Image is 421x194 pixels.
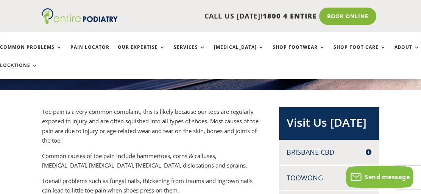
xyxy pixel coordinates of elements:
[214,45,264,61] a: [MEDICAL_DATA]
[346,166,413,188] button: Send message
[118,11,317,21] p: CALL US [DATE]!
[263,11,317,20] span: 1800 4 ENTIRE
[42,8,118,24] img: logo (1)
[287,173,371,183] h4: Toowong
[334,45,386,61] a: Shop Foot Care
[365,173,410,181] span: Send message
[42,18,118,26] a: Entire Podiatry
[287,115,371,134] h2: Visit Us [DATE]
[273,45,325,61] a: Shop Footwear
[319,8,376,25] a: Book Online
[287,147,371,157] h4: Brisbane CBD
[42,151,260,176] p: Common causes of toe pain include hammertoes, corns & calluses, [MEDICAL_DATA], [MEDICAL_DATA], [...
[42,107,260,151] p: Toe pain is a very common complaint, this is likely because our toes are regularly exposed to inj...
[118,45,165,61] a: Our Expertise
[174,45,206,61] a: Services
[394,45,420,61] a: About
[70,45,109,61] a: Pain Locator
